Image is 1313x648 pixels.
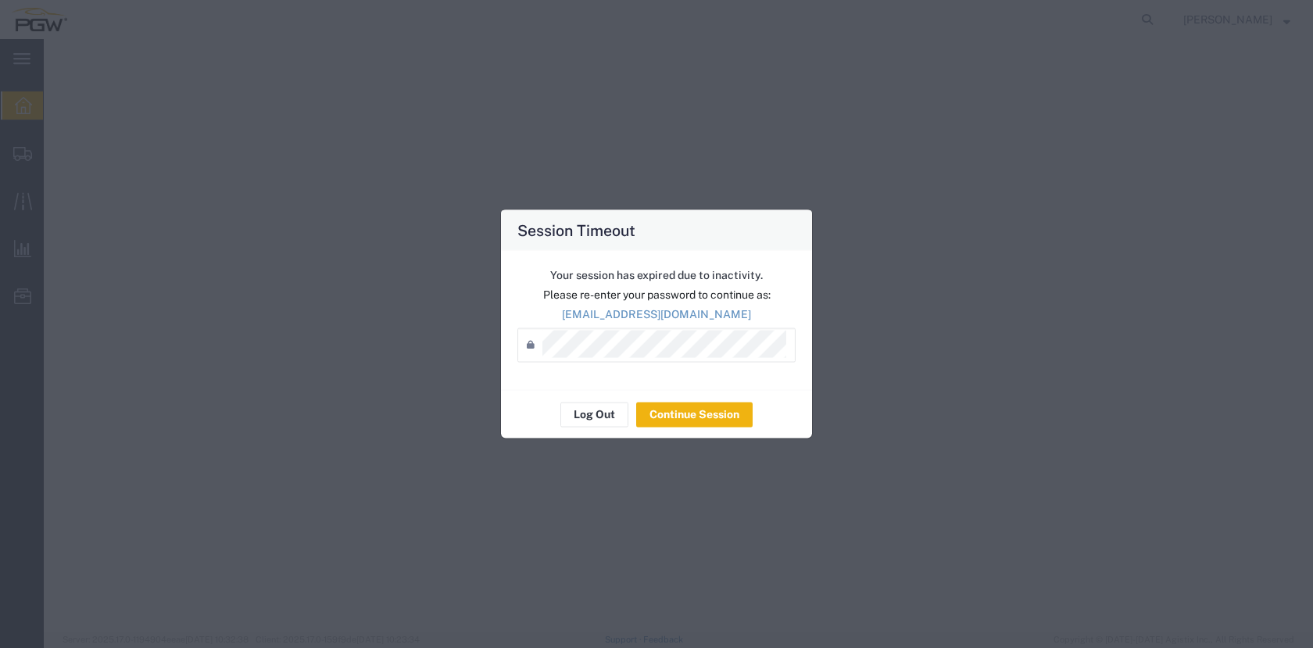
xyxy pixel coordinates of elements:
p: Please re-enter your password to continue as: [517,286,796,303]
button: Log Out [560,402,628,427]
p: Your session has expired due to inactivity. [517,267,796,283]
button: Continue Session [636,402,753,427]
p: [EMAIL_ADDRESS][DOMAIN_NAME] [517,306,796,322]
h4: Session Timeout [517,218,635,241]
